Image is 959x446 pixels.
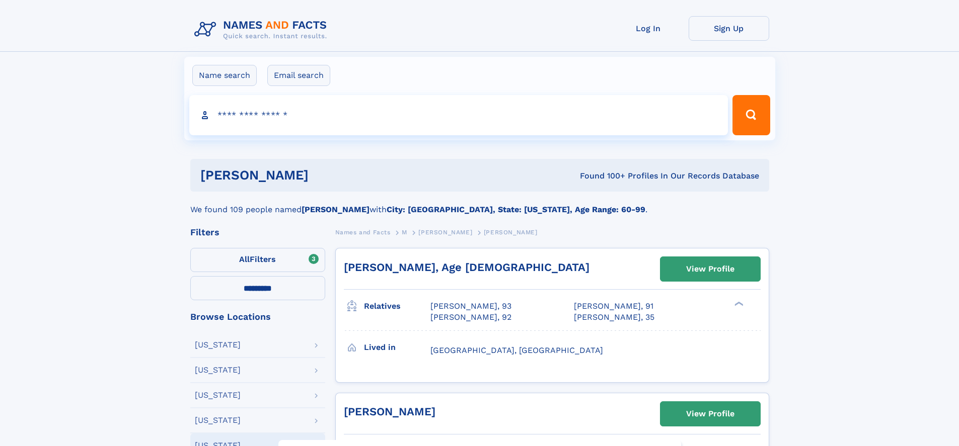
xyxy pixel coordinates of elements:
[484,229,538,236] span: [PERSON_NAME]
[195,416,241,424] div: [US_STATE]
[189,95,728,135] input: search input
[660,402,760,426] a: View Profile
[732,301,744,307] div: ❯
[195,341,241,349] div: [US_STATE]
[418,229,472,236] span: [PERSON_NAME]
[686,257,734,281] div: View Profile
[190,312,325,321] div: Browse Locations
[335,226,391,238] a: Names and Facts
[608,16,689,41] a: Log In
[195,391,241,399] div: [US_STATE]
[190,228,325,237] div: Filters
[267,65,330,86] label: Email search
[200,169,445,182] h1: [PERSON_NAME]
[402,226,407,238] a: M
[430,301,511,312] a: [PERSON_NAME], 93
[190,16,335,43] img: Logo Names and Facts
[689,16,769,41] a: Sign Up
[444,170,759,182] div: Found 100+ Profiles In Our Records Database
[732,95,770,135] button: Search Button
[574,301,653,312] a: [PERSON_NAME], 91
[430,312,511,323] a: [PERSON_NAME], 92
[344,405,435,418] a: [PERSON_NAME]
[364,298,430,315] h3: Relatives
[574,312,654,323] a: [PERSON_NAME], 35
[302,205,370,214] b: [PERSON_NAME]
[686,402,734,425] div: View Profile
[418,226,472,238] a: [PERSON_NAME]
[190,192,769,216] div: We found 109 people named with .
[430,345,603,355] span: [GEOGRAPHIC_DATA], [GEOGRAPHIC_DATA]
[387,205,645,214] b: City: [GEOGRAPHIC_DATA], State: [US_STATE], Age Range: 60-99
[344,261,589,274] a: [PERSON_NAME], Age [DEMOGRAPHIC_DATA]
[192,65,257,86] label: Name search
[660,257,760,281] a: View Profile
[190,248,325,272] label: Filters
[364,339,430,356] h3: Lived in
[195,366,241,374] div: [US_STATE]
[402,229,407,236] span: M
[239,254,250,264] span: All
